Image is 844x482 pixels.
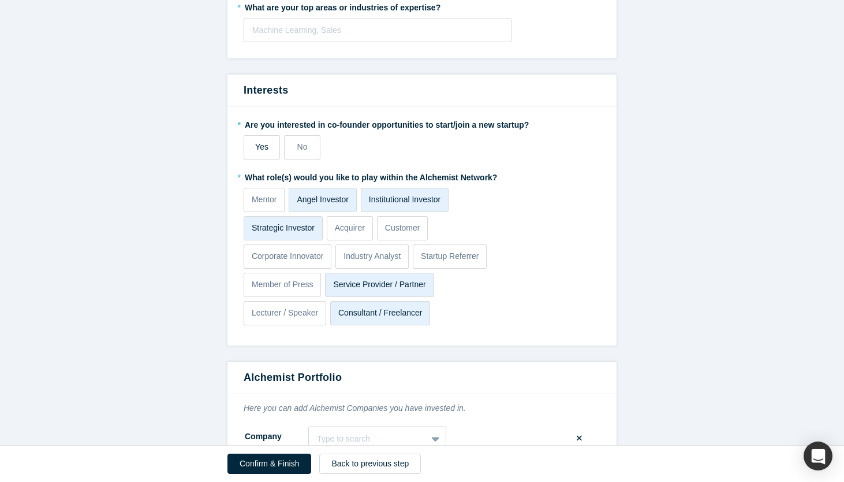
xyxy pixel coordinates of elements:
[244,83,600,98] h3: Interests
[335,222,365,234] p: Acquirer
[343,250,401,262] p: Industry Analyst
[333,279,425,291] p: Service Provider / Partner
[338,307,423,319] p: Consultant / Freelancer
[252,250,324,262] p: Corporate Innovator
[227,454,311,474] button: Confirm & Finish
[252,194,277,206] p: Mentor
[319,454,421,474] button: Back to previous step
[252,222,315,234] p: Strategic Investor
[385,222,420,234] p: Customer
[244,168,600,184] label: What role(s) would you like to play within the Alchemist Network?
[244,427,308,447] label: Company
[244,370,600,385] h3: Alchemist Portfolio
[255,142,268,151] span: Yes
[297,194,349,206] p: Angel Investor
[369,194,441,206] p: Institutional Investor
[252,279,313,291] p: Member of Press
[244,402,600,414] p: Here you can add Alchemist Companies you have invested in.
[297,142,308,151] span: No
[421,250,479,262] p: Startup Referrer
[252,307,318,319] p: Lecturer / Speaker
[244,115,600,131] label: Are you interested in co-founder opportunities to start/join a new startup?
